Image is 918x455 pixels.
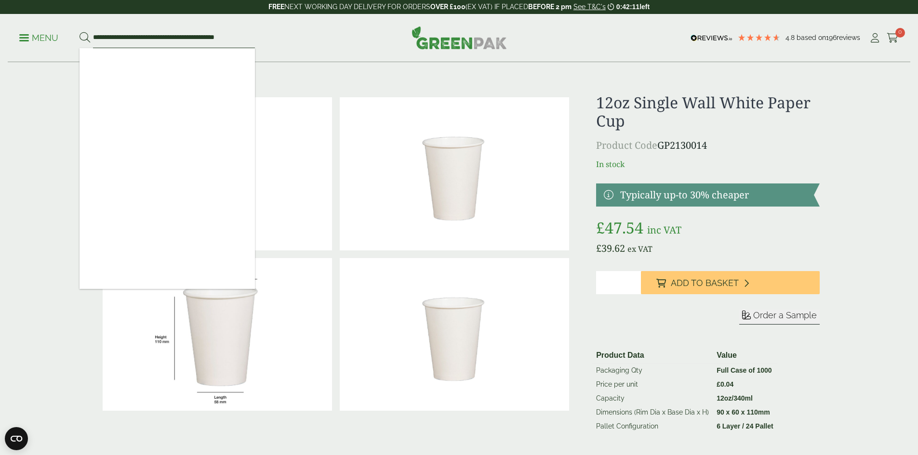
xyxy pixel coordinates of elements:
td: Dimensions (Rim Dia x Base Dia x H) [592,405,713,419]
strong: 6 Layer / 24 Pallet [717,422,773,430]
p: GP2130014 [596,138,819,153]
span: £ [596,217,605,238]
h1: 12oz Single Wall White Paper Cup [596,93,819,130]
span: 4.8 [785,34,797,41]
button: Order a Sample [739,310,820,325]
i: My Account [869,33,881,43]
a: Menu [19,32,58,42]
strong: BEFORE 2 pm [528,3,572,11]
img: 12oz Single Wall White Paper Cup 0 [340,97,569,250]
p: Menu [19,32,58,44]
span: Product Code [596,139,657,152]
span: reviews [837,34,860,41]
p: In stock [596,158,819,170]
span: 196 [826,34,837,41]
div: 4.79 Stars [737,33,781,42]
th: Product Data [592,348,713,364]
img: WhiteCup_12oz [103,258,332,411]
span: left [639,3,650,11]
img: REVIEWS.io [691,35,732,41]
span: 0 [895,28,905,38]
bdi: 47.54 [596,217,643,238]
i: Cart [887,33,899,43]
td: Packaging Qty [592,363,713,377]
button: Open CMP widget [5,427,28,450]
bdi: 39.62 [596,242,625,255]
strong: Full Case of 1000 [717,366,772,374]
bdi: 0.04 [717,380,733,388]
strong: 12oz/340ml [717,394,753,402]
span: £ [717,380,720,388]
img: 12oz Single Wall White Paper Cup Full Case Of 0 [340,258,569,411]
td: Capacity [592,391,713,405]
span: Based on [797,34,826,41]
img: GreenPak Supplies [412,26,507,49]
strong: OVER £100 [430,3,466,11]
button: Add to Basket [641,271,820,294]
a: See T&C's [573,3,606,11]
strong: 90 x 60 x 110mm [717,408,770,416]
td: Pallet Configuration [592,419,713,433]
strong: FREE [268,3,284,11]
th: Value [713,348,777,364]
span: Order a Sample [753,310,817,320]
span: ex VAT [627,244,652,254]
span: £ [596,242,601,255]
a: 0 [887,31,899,45]
span: inc VAT [647,223,681,236]
span: Add to Basket [671,278,739,288]
span: 0:42:11 [616,3,639,11]
td: Price per unit [592,377,713,391]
